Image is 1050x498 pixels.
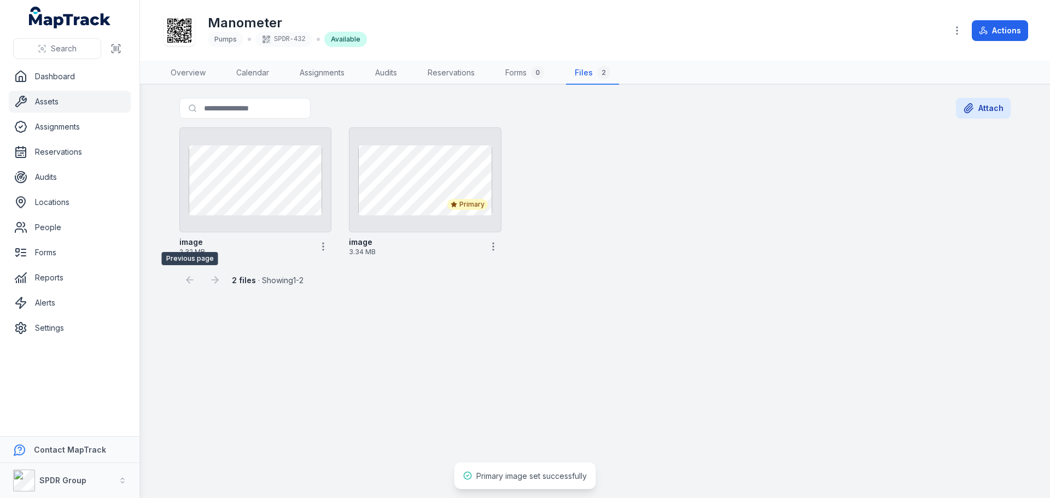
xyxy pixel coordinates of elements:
[162,252,218,265] span: Previous page
[227,62,278,85] a: Calendar
[956,98,1011,119] button: Attach
[349,237,372,248] strong: image
[51,43,77,54] span: Search
[9,292,131,314] a: Alerts
[531,66,544,79] div: 0
[232,276,256,285] strong: 2 files
[291,62,353,85] a: Assignments
[179,248,311,256] span: 2.32 MB
[366,62,406,85] a: Audits
[34,445,106,454] strong: Contact MapTrack
[13,38,101,59] button: Search
[9,317,131,339] a: Settings
[214,35,237,43] span: Pumps
[9,116,131,138] a: Assignments
[9,267,131,289] a: Reports
[9,216,131,238] a: People
[324,32,367,47] div: Available
[349,248,480,256] span: 3.34 MB
[255,32,312,47] div: SPDR-432
[447,199,488,210] div: Primary
[232,276,304,285] span: · Showing 1 - 2
[9,191,131,213] a: Locations
[9,166,131,188] a: Audits
[29,7,111,28] a: MapTrack
[39,476,86,485] strong: SPDR Group
[566,62,619,85] a: Files2
[9,242,131,263] a: Forms
[972,20,1028,41] button: Actions
[419,62,483,85] a: Reservations
[597,66,610,79] div: 2
[162,62,214,85] a: Overview
[476,471,587,481] span: Primary image set successfully
[9,91,131,113] a: Assets
[9,66,131,87] a: Dashboard
[9,141,131,163] a: Reservations
[497,62,553,85] a: Forms0
[208,14,367,32] h1: Manometer
[179,237,203,248] strong: image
